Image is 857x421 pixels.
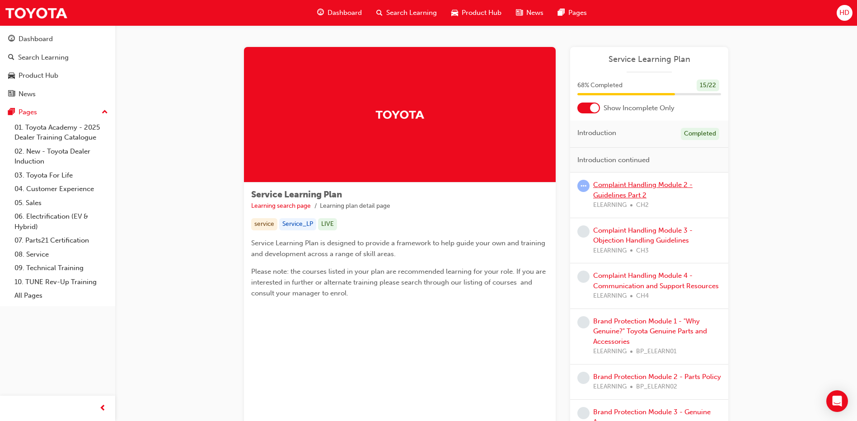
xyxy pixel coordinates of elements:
a: 02. New - Toyota Dealer Induction [11,145,112,168]
a: Complaint Handling Module 3 - Objection Handling Guidelines [593,226,693,245]
a: search-iconSearch Learning [369,4,444,22]
div: Dashboard [19,34,53,44]
a: News [4,86,112,103]
span: Service Learning Plan [251,189,342,200]
a: news-iconNews [509,4,551,22]
a: All Pages [11,289,112,303]
div: Open Intercom Messenger [826,390,848,412]
span: guage-icon [8,35,15,43]
div: 15 / 22 [697,80,719,92]
img: Trak [5,3,68,23]
span: Dashboard [328,8,362,18]
a: 07. Parts21 Certification [11,234,112,248]
div: LIVE [318,218,337,230]
span: search-icon [376,7,383,19]
span: Pages [568,8,587,18]
span: ELEARNING [593,291,627,301]
img: Trak [375,107,425,122]
a: 05. Sales [11,196,112,210]
span: ELEARNING [593,246,627,256]
div: Pages [19,107,37,117]
span: Show Incomplete Only [604,103,674,113]
span: learningRecordVerb_NONE-icon [577,225,590,238]
span: news-icon [516,7,523,19]
span: learningRecordVerb_NONE-icon [577,407,590,419]
span: pages-icon [8,108,15,117]
span: guage-icon [317,7,324,19]
a: 03. Toyota For Life [11,168,112,182]
button: HD [837,5,852,21]
span: car-icon [451,7,458,19]
span: CH4 [636,291,649,301]
a: 06. Electrification (EV & Hybrid) [11,210,112,234]
a: Dashboard [4,31,112,47]
span: Service Learning Plan is designed to provide a framework to help guide your own and training and ... [251,239,547,258]
span: CH3 [636,246,649,256]
span: up-icon [102,107,108,118]
li: Learning plan detail page [320,201,390,211]
button: Pages [4,104,112,121]
span: search-icon [8,54,14,62]
span: BP_ELEARN01 [636,346,677,357]
a: Brand Protection Module 2 - Parts Policy [593,373,721,381]
span: ELEARNING [593,382,627,392]
span: BP_ELEARN02 [636,382,677,392]
div: service [251,218,277,230]
a: 08. Service [11,248,112,262]
div: News [19,89,36,99]
span: prev-icon [99,403,106,414]
a: Product Hub [4,67,112,84]
a: guage-iconDashboard [310,4,369,22]
span: HD [839,8,849,18]
div: Service_LP [279,218,316,230]
a: Service Learning Plan [577,54,721,65]
span: learningRecordVerb_NONE-icon [577,271,590,283]
span: learningRecordVerb_ATTEMPT-icon [577,180,590,192]
a: Complaint Handling Module 2 - Guidelines Part 2 [593,181,693,199]
span: learningRecordVerb_NONE-icon [577,372,590,384]
div: Search Learning [18,52,69,63]
a: Complaint Handling Module 4 - Communication and Support Resources [593,271,719,290]
a: Brand Protection Module 1 - "Why Genuine?" Toyota Genuine Parts and Accessories [593,317,707,346]
a: 10. TUNE Rev-Up Training [11,275,112,289]
span: ELEARNING [593,200,627,210]
span: Product Hub [462,8,501,18]
span: 68 % Completed [577,80,623,91]
div: Completed [681,128,719,140]
span: Introduction continued [577,155,650,165]
a: 01. Toyota Academy - 2025 Dealer Training Catalogue [11,121,112,145]
span: Search Learning [386,8,437,18]
a: car-iconProduct Hub [444,4,509,22]
span: news-icon [8,90,15,98]
div: Product Hub [19,70,58,81]
a: 09. Technical Training [11,261,112,275]
span: pages-icon [558,7,565,19]
a: Search Learning [4,49,112,66]
a: pages-iconPages [551,4,594,22]
span: car-icon [8,72,15,80]
span: Introduction [577,128,616,138]
span: learningRecordVerb_NONE-icon [577,316,590,328]
span: CH2 [636,200,649,210]
span: News [526,8,543,18]
span: ELEARNING [593,346,627,357]
button: DashboardSearch LearningProduct HubNews [4,29,112,104]
a: Learning search page [251,202,311,210]
span: Please note: the courses listed in your plan are recommended learning for your role. If you are i... [251,267,548,297]
a: 04. Customer Experience [11,182,112,196]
